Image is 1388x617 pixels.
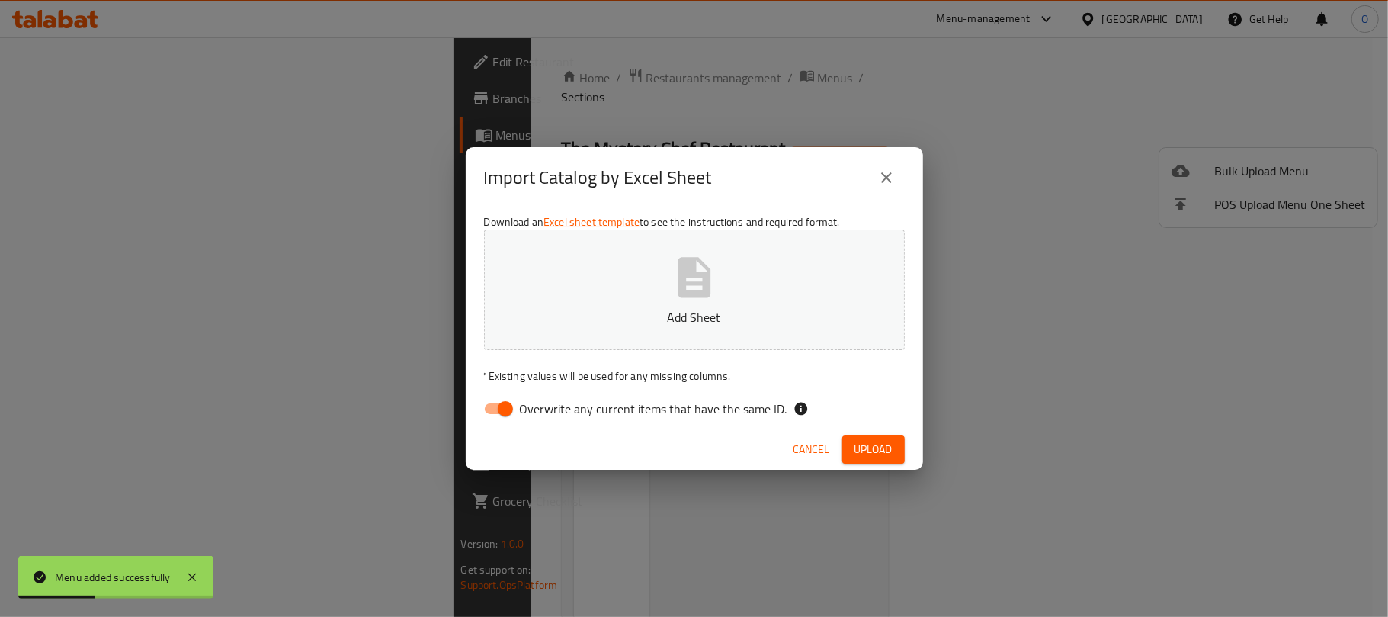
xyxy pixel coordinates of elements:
button: Cancel [787,435,836,464]
h2: Import Catalog by Excel Sheet [484,165,712,190]
span: Cancel [793,440,830,459]
button: close [868,159,905,196]
span: Upload [854,440,893,459]
svg: If the overwrite option isn't selected, then the items that match an existing ID will be ignored ... [793,401,809,416]
a: Excel sheet template [543,212,640,232]
button: Upload [842,435,905,464]
button: Add Sheet [484,230,905,350]
p: Add Sheet [508,308,881,326]
div: Menu added successfully [55,569,171,586]
p: Existing values will be used for any missing columns. [484,368,905,384]
span: Overwrite any current items that have the same ID. [520,400,787,418]
div: Download an to see the instructions and required format. [466,208,923,429]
